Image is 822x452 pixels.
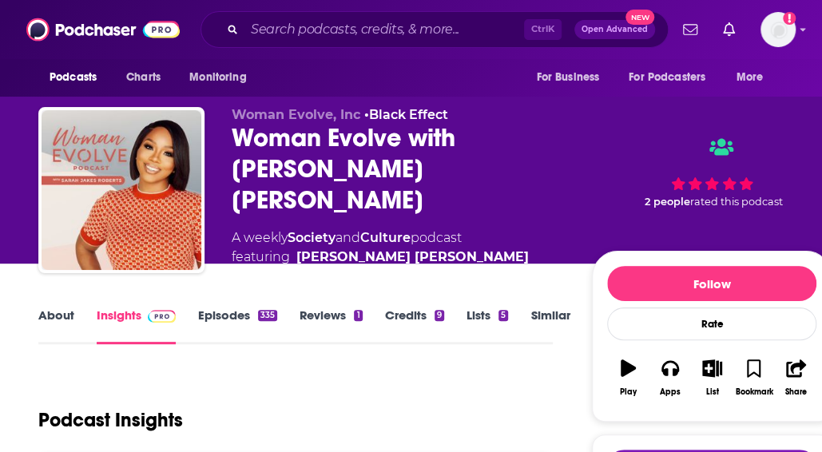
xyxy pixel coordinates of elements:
[38,408,183,432] h1: Podcast Insights
[660,387,681,397] div: Apps
[735,387,772,397] div: Bookmark
[178,62,267,93] button: open menu
[785,387,807,397] div: Share
[296,248,529,267] a: Sarah Jakes Roberts
[607,307,816,340] div: Rate
[38,62,117,93] button: open menu
[705,387,718,397] div: List
[618,62,729,93] button: open menu
[524,19,562,40] span: Ctrl K
[232,107,360,122] span: Woman Evolve, Inc
[530,307,570,344] a: Similar
[300,307,362,344] a: Reviews1
[26,14,180,45] img: Podchaser - Follow, Share and Rate Podcasts
[126,66,161,89] span: Charts
[582,26,648,34] span: Open Advanced
[364,107,448,122] span: •
[760,12,796,47] button: Show profile menu
[536,66,599,89] span: For Business
[783,12,796,25] svg: Add a profile image
[737,66,764,89] span: More
[201,11,669,48] div: Search podcasts, credits, & more...
[760,12,796,47] img: User Profile
[232,248,529,267] span: featuring
[50,66,97,89] span: Podcasts
[717,16,741,43] a: Show notifications dropdown
[498,310,508,321] div: 5
[644,196,689,208] span: 2 people
[525,62,619,93] button: open menu
[42,110,201,270] img: Woman Evolve with Sarah Jakes Roberts
[369,107,448,122] a: Black Effect
[258,310,277,321] div: 335
[607,266,816,301] button: Follow
[725,62,784,93] button: open menu
[232,228,529,267] div: A weekly podcast
[244,17,524,42] input: Search podcasts, credits, & more...
[360,230,411,245] a: Culture
[649,349,691,406] button: Apps
[354,310,362,321] div: 1
[760,12,796,47] span: Logged in as WPubPR1
[148,310,176,323] img: Podchaser Pro
[689,196,782,208] span: rated this podcast
[385,307,444,344] a: Credits9
[574,20,655,39] button: Open AdvancedNew
[677,16,704,43] a: Show notifications dropdown
[189,66,246,89] span: Monitoring
[775,349,816,406] button: Share
[38,307,74,344] a: About
[733,349,775,406] button: Bookmark
[116,62,170,93] a: Charts
[620,387,637,397] div: Play
[435,310,444,321] div: 9
[607,349,649,406] button: Play
[336,230,360,245] span: and
[97,307,176,344] a: InsightsPodchaser Pro
[625,10,654,25] span: New
[691,349,733,406] button: List
[629,66,705,89] span: For Podcasters
[467,307,508,344] a: Lists5
[288,230,336,245] a: Society
[198,307,277,344] a: Episodes335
